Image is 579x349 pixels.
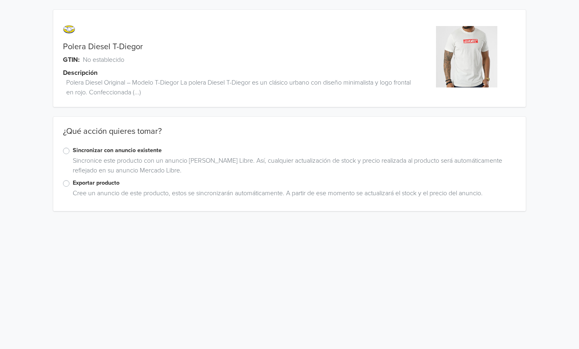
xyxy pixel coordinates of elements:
[63,42,143,52] a: Polera Diesel T-Diegor
[63,55,80,65] span: GTIN:
[69,156,516,179] div: Sincronice este producto con un anuncio [PERSON_NAME] Libre. Así, cualquier actualización de stoc...
[436,26,497,87] img: product_image
[63,68,98,78] span: Descripción
[73,146,516,155] label: Sincronizar con anuncio existente
[69,188,516,201] div: Cree un anuncio de este producto, estos se sincronizarán automáticamente. A partir de ese momento...
[66,78,417,97] span: Polera Diesel Original – Modelo T-Diegor La polera Diesel T-Diegor es un clásico urbano con diseñ...
[83,55,124,65] span: No establecido
[53,127,526,146] div: ¿Qué acción quieres tomar?
[73,179,516,188] label: Exportar producto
